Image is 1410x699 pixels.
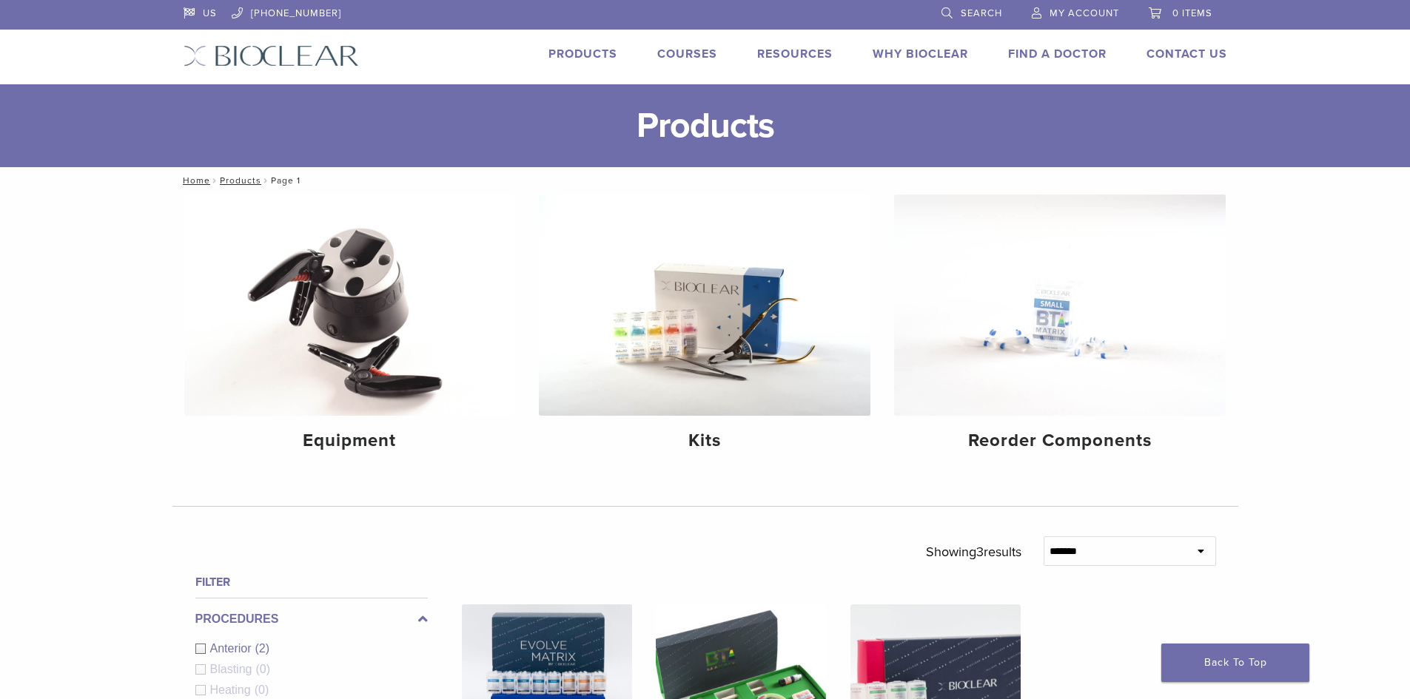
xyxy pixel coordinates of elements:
[220,175,261,186] a: Products
[178,175,210,186] a: Home
[184,45,359,67] img: Bioclear
[757,47,833,61] a: Resources
[906,428,1214,454] h4: Reorder Components
[1172,7,1212,19] span: 0 items
[539,195,870,416] img: Kits
[195,573,428,591] h4: Filter
[184,195,516,464] a: Equipment
[255,683,269,696] span: (0)
[184,195,516,416] img: Equipment
[1008,47,1107,61] a: Find A Doctor
[210,683,255,696] span: Heating
[172,167,1238,194] nav: Page 1
[873,47,968,61] a: Why Bioclear
[1050,7,1119,19] span: My Account
[894,195,1226,464] a: Reorder Components
[657,47,717,61] a: Courses
[195,610,428,628] label: Procedures
[961,7,1002,19] span: Search
[196,428,504,454] h4: Equipment
[1161,644,1309,682] a: Back To Top
[894,195,1226,416] img: Reorder Components
[976,544,984,560] span: 3
[539,195,870,464] a: Kits
[548,47,617,61] a: Products
[210,177,220,184] span: /
[210,642,255,655] span: Anterior
[255,642,270,655] span: (2)
[551,428,859,454] h4: Kits
[210,663,256,675] span: Blasting
[261,177,271,184] span: /
[255,663,270,675] span: (0)
[926,536,1021,567] p: Showing results
[1147,47,1227,61] a: Contact Us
